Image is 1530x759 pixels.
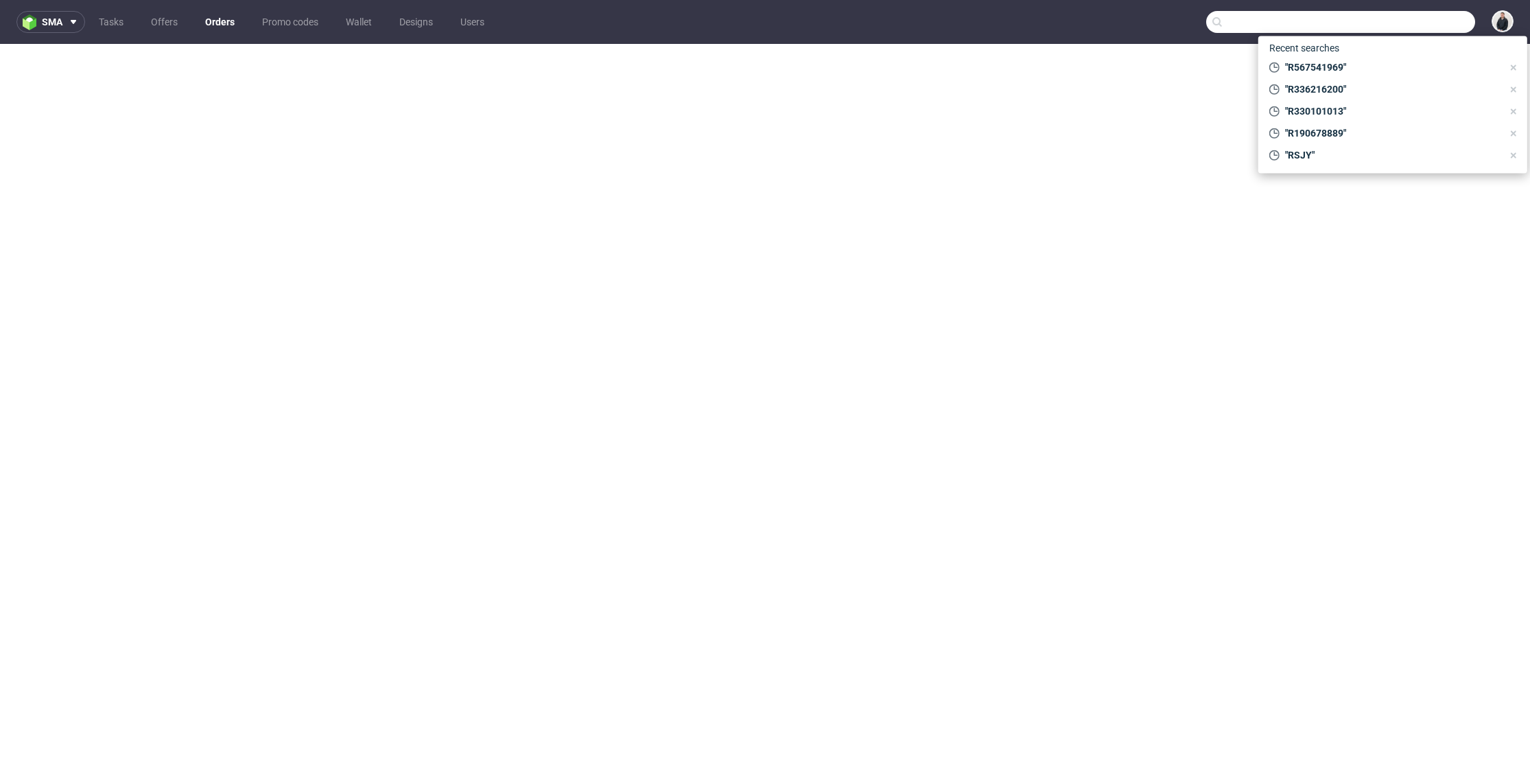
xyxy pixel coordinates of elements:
[391,11,441,33] a: Designs
[1280,104,1503,118] span: "R330101013"
[1280,82,1503,96] span: "R336216200"
[197,11,243,33] a: Orders
[23,14,42,30] img: logo
[1264,37,1345,59] span: Recent searches
[91,11,132,33] a: Tasks
[1493,12,1512,31] img: Adrian Margula
[143,11,186,33] a: Offers
[1280,148,1503,162] span: "RSJY"
[1280,126,1503,140] span: "R190678889"
[42,17,62,27] span: sma
[16,11,85,33] button: sma
[254,11,327,33] a: Promo codes
[1280,60,1503,74] span: "R567541969"
[338,11,380,33] a: Wallet
[452,11,493,33] a: Users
